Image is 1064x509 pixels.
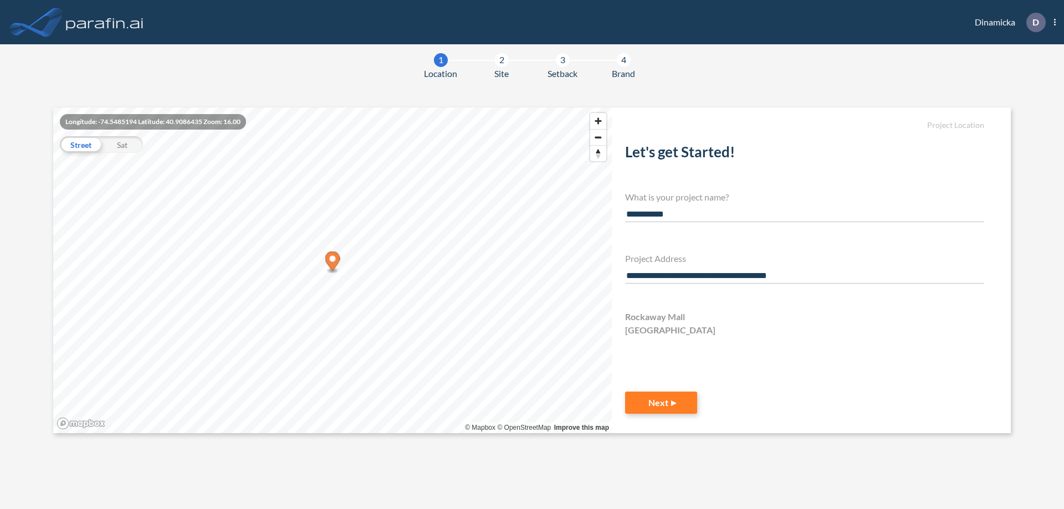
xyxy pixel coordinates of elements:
span: Location [424,67,457,80]
div: Longitude: -74.5485194 Latitude: 40.9086435 Zoom: 16.00 [60,114,246,130]
p: D [1032,17,1039,27]
a: Improve this map [554,424,609,431]
div: Dinamicka [958,13,1056,32]
h2: Let's get Started! [625,143,984,165]
h5: Project Location [625,121,984,130]
a: Mapbox [465,424,495,431]
div: Sat [101,136,143,153]
button: Next [625,392,697,414]
div: 3 [556,53,570,67]
h4: Project Address [625,253,984,264]
span: Site [494,67,509,80]
div: 2 [495,53,509,67]
button: Zoom in [590,113,606,129]
h4: What is your project name? [625,192,984,202]
span: Brand [612,67,635,80]
a: OpenStreetMap [497,424,551,431]
span: Rockaway Mall [625,310,685,323]
span: Setback [548,67,577,80]
div: Map marker [325,251,340,274]
span: Zoom out [590,130,606,145]
a: Mapbox homepage [57,417,105,430]
div: 4 [617,53,631,67]
button: Reset bearing to north [590,145,606,161]
button: Zoom out [590,129,606,145]
div: 1 [434,53,448,67]
img: logo [64,11,146,33]
span: Reset bearing to north [590,146,606,161]
div: Street [60,136,101,153]
canvas: Map [53,107,612,433]
span: [GEOGRAPHIC_DATA] [625,323,715,337]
